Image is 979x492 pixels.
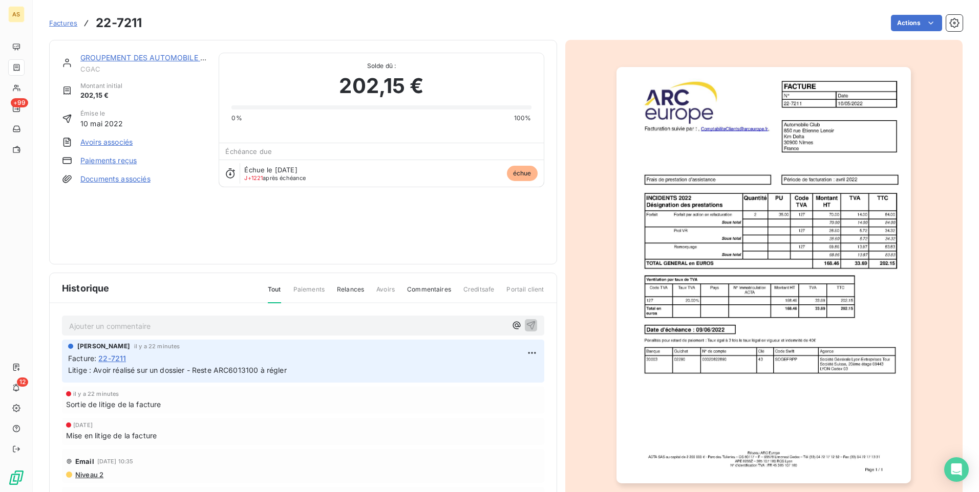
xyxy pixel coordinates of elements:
div: Open Intercom Messenger [944,457,969,482]
span: après échéance [244,175,306,181]
span: Litige : Avoir réalisé sur un dossier - Reste ARC6013100 à régler [68,366,287,374]
span: Solde dû : [231,61,531,71]
span: il y a 22 minutes [134,343,180,349]
a: Paiements reçus [80,155,137,166]
span: [DATE] 10:35 [97,458,134,464]
span: Portail client [506,285,544,302]
span: Factures [49,19,77,27]
span: Creditsafe [463,285,495,302]
a: Documents associés [80,174,151,184]
span: +99 [11,98,28,107]
span: Échéance due [225,147,272,155]
span: Email [75,457,94,465]
span: Échue le [DATE] [244,166,297,174]
span: Mise en litige de la facture [66,430,157,441]
span: Facture : [68,353,96,364]
span: il y a 22 minutes [73,391,119,397]
span: Émise le [80,109,123,118]
span: J+1221 [244,174,263,182]
span: Paiements [293,285,325,302]
a: Avoirs associés [80,137,133,147]
img: invoice_thumbnail [616,67,911,483]
h3: 22-7211 [96,14,142,32]
span: Commentaires [407,285,451,302]
span: 202,15 € [339,71,423,101]
a: Factures [49,18,77,28]
a: GROUPEMENT DES AUTOMOBILE CLUBS [80,53,224,62]
span: Niveau 2 [74,471,103,479]
button: Actions [891,15,942,31]
span: Avoirs [376,285,395,302]
span: 100% [514,114,531,123]
span: Sortie de litige de la facture [66,399,161,410]
span: Relances [337,285,364,302]
span: Historique [62,281,110,295]
span: 0% [231,114,242,123]
span: 22-7211 [98,353,126,364]
span: échue [507,166,538,181]
span: 10 mai 2022 [80,118,123,129]
span: [PERSON_NAME] [77,342,130,351]
span: 12 [17,377,28,387]
div: AS [8,6,25,23]
img: Logo LeanPay [8,469,25,486]
span: [DATE] [73,422,93,428]
span: 202,15 € [80,91,122,101]
span: Montant initial [80,81,122,91]
span: Tout [268,285,281,303]
span: CGAC [80,65,206,73]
